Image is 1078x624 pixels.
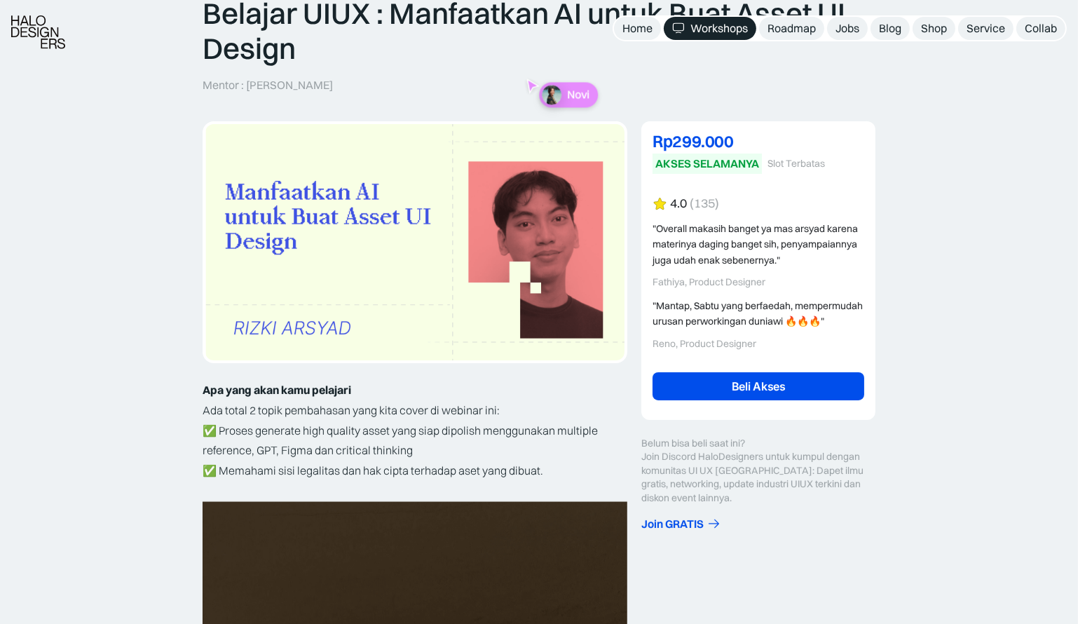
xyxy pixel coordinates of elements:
a: Jobs [827,17,868,40]
a: Beli Akses [653,372,864,400]
strong: Apa yang akan kamu pelajari [203,383,351,397]
div: "Mantap, Sabtu yang berfaedah, mempermudah urusan perworkingan duniawi 🔥🔥🔥" [653,298,864,330]
a: Blog [871,17,910,40]
div: Join GRATIS [641,517,704,531]
p: ✅ Proses generate high quality asset yang siap dipolish menggunakan multiple reference, GPT, Figm... [203,421,627,481]
div: Home [622,21,653,36]
div: 4.0 [670,196,687,211]
a: Home [614,17,661,40]
div: Shop [921,21,947,36]
div: Roadmap [767,21,816,36]
div: Workshops [690,21,748,36]
div: (135) [690,196,719,211]
a: Workshops [664,17,756,40]
div: Jobs [835,21,859,36]
p: Ada total 2 topik pembahasan yang kita cover di webinar ini: [203,400,627,421]
a: Shop [913,17,955,40]
p: Mentor : [PERSON_NAME] [203,78,333,93]
p: Novi [567,88,589,102]
div: Reno, Product Designer [653,338,864,350]
div: Collab [1025,21,1057,36]
p: ‍ [203,481,627,501]
div: Fathiya, Product Designer [653,276,864,288]
div: Slot Terbatas [767,158,825,170]
div: Service [967,21,1005,36]
div: "Overall makasih banget ya mas arsyad karena materinya daging banget sih, penyampaiannya juga uda... [653,221,864,268]
div: Rp299.000 [653,133,864,149]
a: Join GRATIS [641,517,875,531]
a: Service [958,17,1014,40]
div: Blog [879,21,901,36]
div: Belum bisa beli saat ini? Join Discord HaloDesigners untuk kumpul dengan komunitas UI UX [GEOGRAP... [641,437,875,506]
a: Collab [1016,17,1065,40]
div: AKSES SELAMANYA [655,156,759,171]
a: Roadmap [759,17,824,40]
